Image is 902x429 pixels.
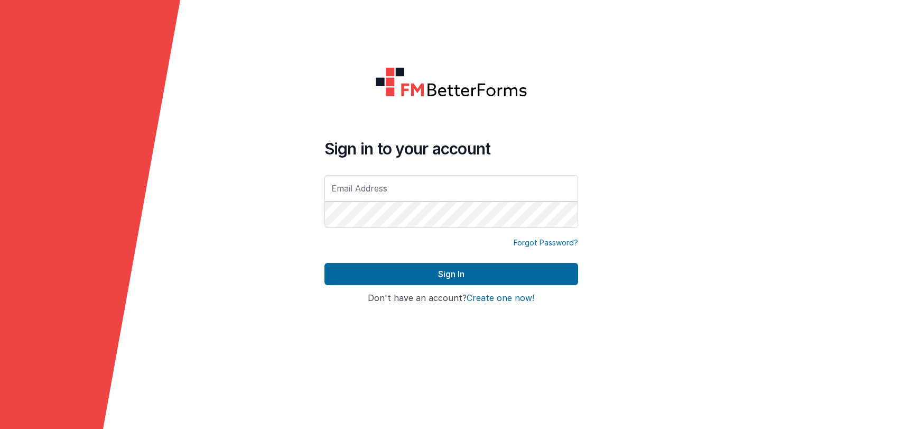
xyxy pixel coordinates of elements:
[324,175,578,202] input: Email Address
[467,294,534,303] button: Create one now!
[324,294,578,303] h4: Don't have an account?
[514,238,578,248] a: Forgot Password?
[324,263,578,285] button: Sign In
[324,139,578,158] h4: Sign in to your account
